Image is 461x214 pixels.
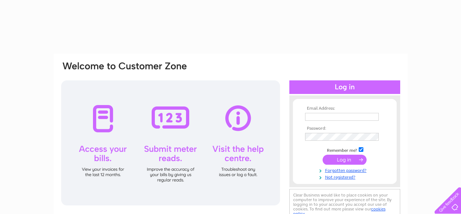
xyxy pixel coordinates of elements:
[323,155,367,165] input: Submit
[305,166,386,173] a: Forgotten password?
[305,173,386,180] a: Not registered?
[303,146,386,153] td: Remember me?
[303,126,386,131] th: Password:
[303,106,386,111] th: Email Address:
